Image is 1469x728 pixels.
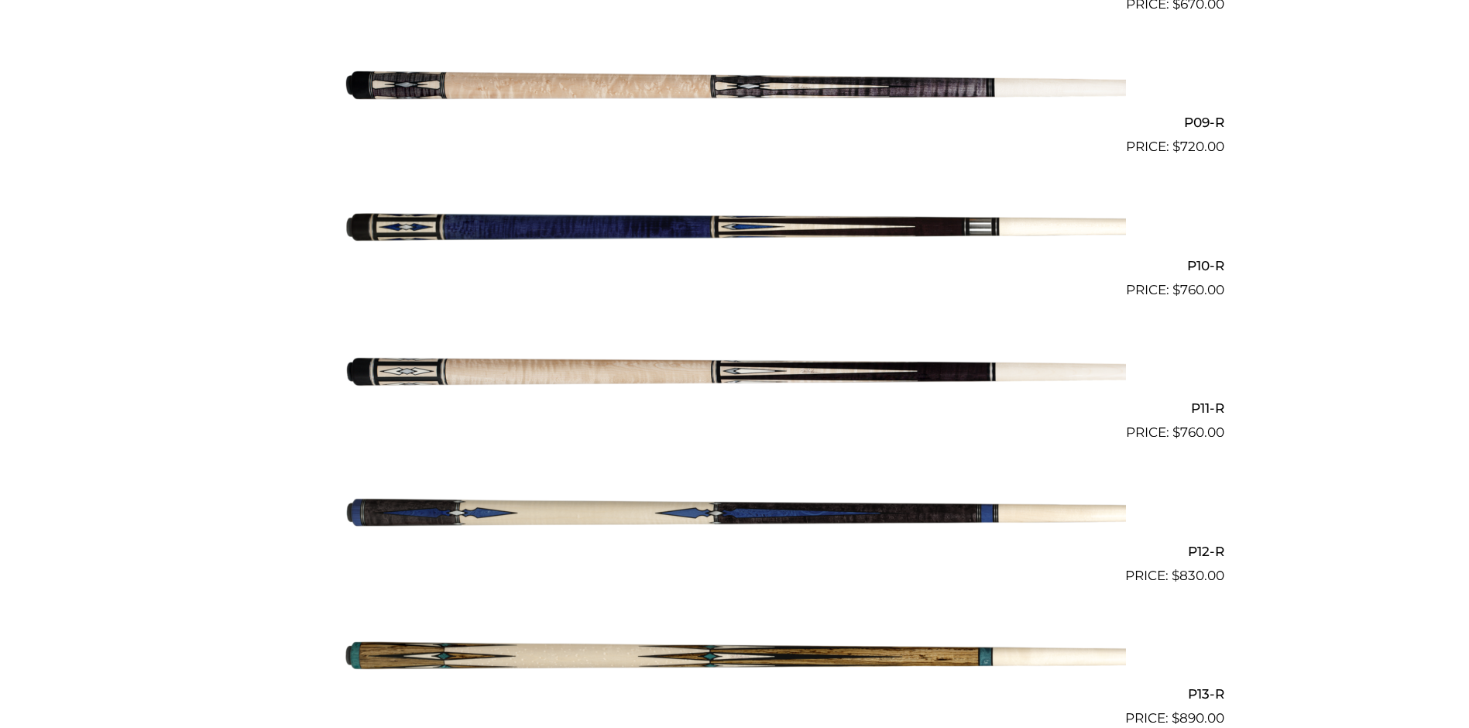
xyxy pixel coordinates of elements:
img: P12-R [344,449,1126,579]
h2: P11-R [245,394,1224,423]
bdi: 890.00 [1172,710,1224,726]
span: $ [1172,282,1180,297]
span: $ [1172,424,1180,440]
img: P09-R [344,21,1126,151]
img: P11-R [344,307,1126,437]
img: P10-R [344,163,1126,294]
bdi: 760.00 [1172,424,1224,440]
span: $ [1172,139,1180,154]
span: $ [1172,568,1179,583]
img: P13-R [344,592,1126,723]
span: $ [1172,710,1179,726]
h2: P09-R [245,108,1224,137]
h2: P13-R [245,680,1224,709]
bdi: 830.00 [1172,568,1224,583]
a: P12-R $830.00 [245,449,1224,585]
h2: P12-R [245,537,1224,565]
a: P11-R $760.00 [245,307,1224,443]
a: P10-R $760.00 [245,163,1224,300]
bdi: 760.00 [1172,282,1224,297]
a: P09-R $720.00 [245,21,1224,157]
bdi: 720.00 [1172,139,1224,154]
h2: P10-R [245,251,1224,280]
